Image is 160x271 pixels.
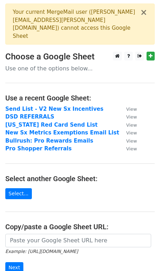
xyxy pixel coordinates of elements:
a: View [119,106,137,112]
h4: Use a recent Google Sheet: [5,94,155,102]
div: Your current MergeMail user ( [PERSON_NAME][EMAIL_ADDRESS][PERSON_NAME][DOMAIN_NAME] ) cannot acc... [13,8,140,40]
small: Example: [URL][DOMAIN_NAME] [5,249,78,254]
small: View [126,146,137,151]
h3: Choose a Google Sheet [5,52,155,62]
small: View [126,114,137,120]
a: View [119,114,137,120]
h4: Select another Google Sheet: [5,174,155,183]
p: Use one of the options below... [5,65,155,72]
a: Send List - V2 New Sx Incentives [5,106,103,112]
h4: Copy/paste a Google Sheet URL: [5,223,155,231]
small: View [126,130,137,135]
a: [US_STATE] Red Card Send List [5,122,98,128]
a: View [119,145,137,152]
a: Pro Shopper Referrals [5,145,72,152]
button: × [140,8,147,17]
a: Select... [5,188,32,199]
a: New Sx Metrics Exemptions Email List [5,129,119,136]
a: DSD REFERRALS [5,114,54,120]
input: Paste your Google Sheet URL here [5,234,151,247]
a: View [119,138,137,144]
a: View [119,122,137,128]
small: View [126,122,137,128]
a: Bullrush: Pro Rewards Emails [5,138,93,144]
small: View [126,138,137,144]
small: View [126,106,137,112]
a: View [119,129,137,136]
